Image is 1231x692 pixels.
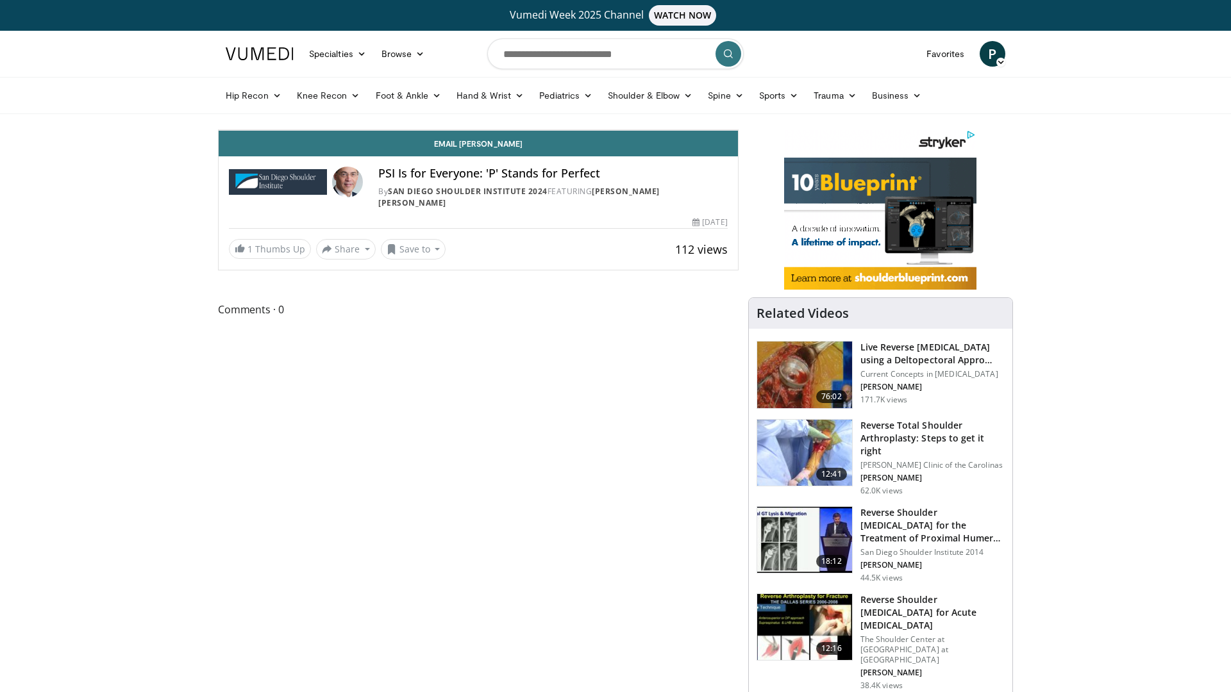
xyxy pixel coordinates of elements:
a: Spine [700,83,751,108]
h3: Reverse Total Shoulder Arthroplasty: Steps to get it right [860,419,1005,457]
img: Q2xRg7exoPLTwO8X4xMDoxOjA4MTsiGN.150x105_q85_crop-smart_upscale.jpg [757,507,852,573]
a: Specialties [301,41,374,67]
img: Avatar [332,167,363,197]
a: San Diego Shoulder Institute 2024 [388,186,548,197]
span: 18:12 [816,555,847,568]
a: Hip Recon [218,83,289,108]
h3: Live Reverse [MEDICAL_DATA] using a Deltopectoral Appro… [860,341,1005,367]
div: [DATE] [692,217,727,228]
a: P [980,41,1005,67]
a: Browse [374,41,433,67]
p: [PERSON_NAME] [860,560,1005,570]
p: 44.5K views [860,573,903,583]
span: 1 [247,243,253,255]
a: Foot & Ankle [368,83,449,108]
input: Search topics, interventions [487,38,744,69]
a: Sports [751,83,807,108]
a: 12:41 Reverse Total Shoulder Arthroplasty: Steps to get it right [PERSON_NAME] Clinic of the Caro... [757,419,1005,496]
img: 684033_3.png.150x105_q85_crop-smart_upscale.jpg [757,342,852,408]
a: [PERSON_NAME] [PERSON_NAME] [378,186,660,208]
a: Hand & Wrist [449,83,532,108]
a: Favorites [919,41,972,67]
h3: Reverse Shoulder [MEDICAL_DATA] for Acute [MEDICAL_DATA] [860,593,1005,632]
img: VuMedi Logo [226,47,294,60]
p: [PERSON_NAME] Clinic of the Carolinas [860,460,1005,470]
p: 62.0K views [860,486,903,496]
span: WATCH NOW [649,5,717,26]
button: Share [316,239,376,259]
p: [PERSON_NAME] [860,382,1005,392]
video-js: Video Player [219,130,738,131]
img: San Diego Shoulder Institute 2024 [229,167,327,197]
a: 18:12 Reverse Shoulder [MEDICAL_DATA] for the Treatment of Proximal Humeral … San Diego Shoulder ... [757,506,1005,583]
span: 76:02 [816,390,847,403]
div: By FEATURING [378,186,727,209]
h4: PSI Is for Everyone: 'P' Stands for Perfect [378,167,727,181]
h3: Reverse Shoulder [MEDICAL_DATA] for the Treatment of Proximal Humeral … [860,506,1005,545]
p: [PERSON_NAME] [860,473,1005,483]
h4: Related Videos [757,306,849,321]
p: San Diego Shoulder Institute 2014 [860,547,1005,557]
p: The Shoulder Center at [GEOGRAPHIC_DATA] at [GEOGRAPHIC_DATA] [860,634,1005,665]
a: Trauma [806,83,864,108]
a: 12:16 Reverse Shoulder [MEDICAL_DATA] for Acute [MEDICAL_DATA] The Shoulder Center at [GEOGRAPHIC... [757,593,1005,691]
span: 12:16 [816,642,847,655]
a: Business [864,83,930,108]
img: butch_reverse_arthroplasty_3.png.150x105_q85_crop-smart_upscale.jpg [757,594,852,661]
p: 171.7K views [860,395,907,405]
a: 76:02 Live Reverse [MEDICAL_DATA] using a Deltopectoral Appro… Current Concepts in [MEDICAL_DATA]... [757,341,1005,409]
button: Save to [381,239,446,259]
a: Email [PERSON_NAME] [219,131,738,156]
iframe: Advertisement [784,129,976,290]
a: Shoulder & Elbow [600,83,700,108]
a: Knee Recon [289,83,368,108]
p: 38.4K views [860,680,903,691]
a: Vumedi Week 2025 ChannelWATCH NOW [228,5,1003,26]
img: 326034_0000_1.png.150x105_q85_crop-smart_upscale.jpg [757,420,852,486]
span: 12:41 [816,468,847,481]
a: 1 Thumbs Up [229,239,311,259]
p: Current Concepts in [MEDICAL_DATA] [860,369,1005,379]
span: Comments 0 [218,301,739,318]
p: [PERSON_NAME] [860,668,1005,678]
a: Pediatrics [532,83,600,108]
span: 112 views [675,242,728,257]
